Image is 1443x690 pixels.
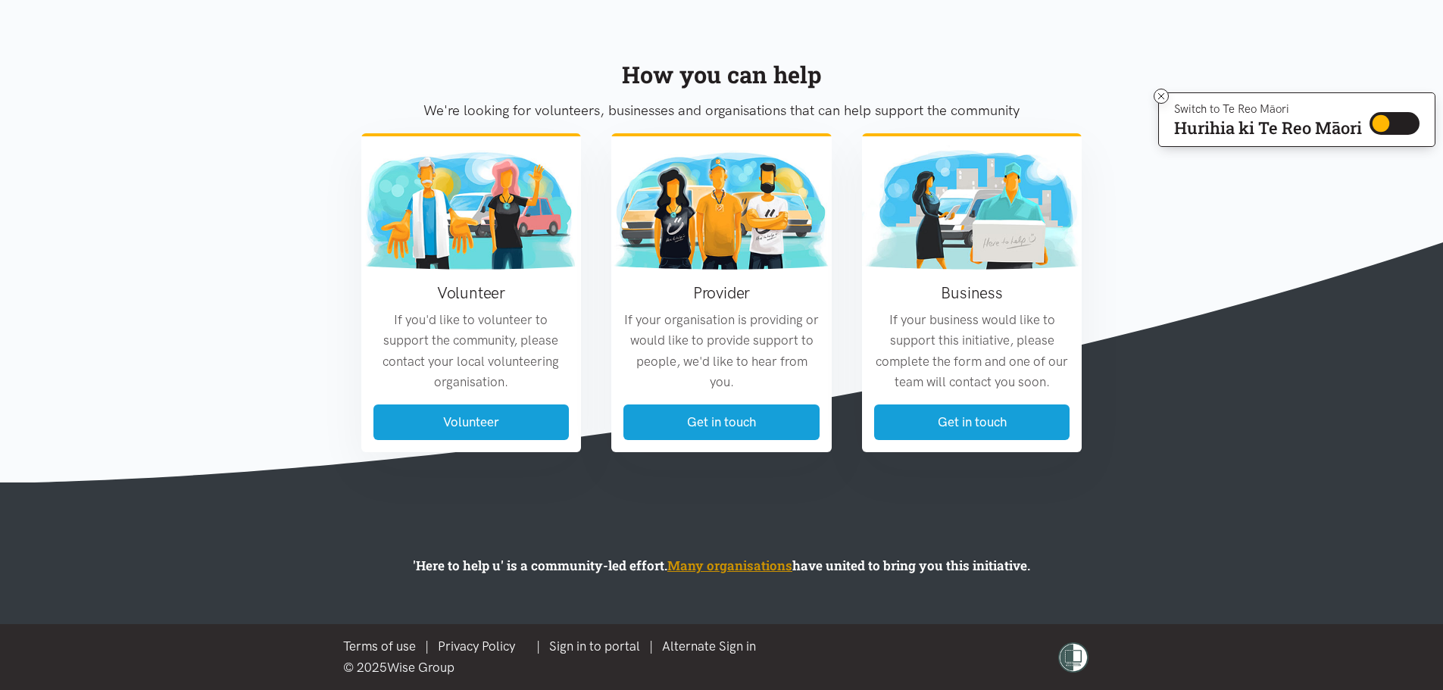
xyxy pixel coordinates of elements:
p: If your organisation is providing or would like to provide support to people, we'd like to hear f... [623,310,820,392]
h3: Business [874,282,1070,304]
div: How you can help [361,56,1082,93]
span: | | [536,638,765,654]
a: Privacy Policy [438,638,515,654]
a: Get in touch [874,404,1070,440]
a: Get in touch [623,404,820,440]
p: We're looking for volunteers, businesses and organisations that can help support the community [361,99,1082,122]
a: Wise Group [387,660,454,675]
p: Switch to Te Reo Māori [1174,105,1362,114]
h3: Volunteer [373,282,570,304]
a: Volunteer [373,404,570,440]
p: If you'd like to volunteer to support the community, please contact your local volunteering organ... [373,310,570,392]
p: 'Here to help u' is a community-led effort. have united to bring you this initiative. [256,555,1188,576]
h3: Provider [623,282,820,304]
p: Hurihia ki Te Reo Māori [1174,121,1362,135]
p: If your business would like to support this initiative, please complete the form and one of our t... [874,310,1070,392]
a: Many organisations [667,557,792,574]
a: Alternate Sign in [662,638,756,654]
img: shielded [1058,642,1088,673]
a: Sign in to portal [549,638,640,654]
div: | [343,636,765,657]
div: © 2025 [343,657,765,678]
a: Terms of use [343,638,416,654]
